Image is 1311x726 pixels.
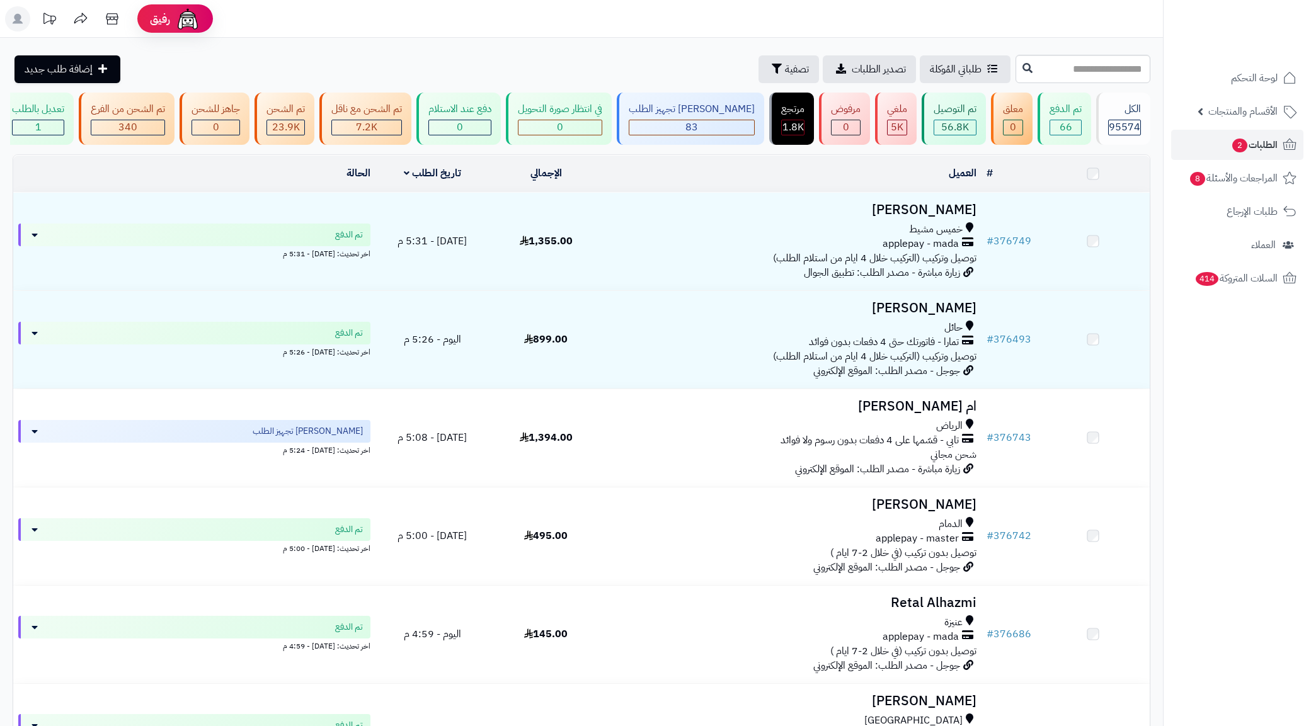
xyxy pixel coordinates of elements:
[346,166,370,181] a: الحالة
[398,234,467,249] span: [DATE] - 5:31 م
[253,425,363,438] span: [PERSON_NAME] تجهيز الطلب
[518,102,602,116] div: في انتظار صورة التحويل
[782,120,804,135] span: 1.8K
[35,120,42,135] span: 1
[175,6,200,31] img: ai-face.png
[781,102,804,116] div: مرتجع
[813,658,960,673] span: جوجل - مصدر الطلب: الموقع الإلكتروني
[503,93,614,145] a: في انتظار صورة التحويل 0
[987,234,993,249] span: #
[1171,130,1303,160] a: الطلبات2
[1171,163,1303,193] a: المراجعات والأسئلة8
[76,93,177,145] a: تم الشحن من الفرع 340
[335,327,363,339] span: تم الدفع
[919,93,988,145] a: تم التوصيل 56.8K
[988,93,1035,145] a: معلق 0
[773,251,976,266] span: توصيل وتركيب (التركيب خلال 4 ايام من استلام الطلب)
[830,644,976,659] span: توصيل بدون تركيب (في خلال 2-7 ايام )
[883,237,959,251] span: applepay - mada
[428,102,491,116] div: دفع عند الاستلام
[883,630,959,644] span: applepay - mada
[25,62,93,77] span: إضافة طلب جديد
[457,120,463,135] span: 0
[987,166,993,181] a: #
[1060,120,1072,135] span: 66
[1194,269,1278,287] span: السلات المتروكة
[520,234,573,249] span: 1,355.00
[429,120,491,135] div: 0
[177,93,252,145] a: جاهز للشحن 0
[414,93,503,145] a: دفع عند الاستلام 0
[944,615,963,630] span: عنيزة
[1050,120,1081,135] div: 66
[852,62,906,77] span: تصدير الطلبات
[629,102,755,116] div: [PERSON_NAME] تجهيز الطلب
[1208,103,1278,120] span: الأقسام والمنتجات
[404,332,461,347] span: اليوم - 5:26 م
[1004,120,1022,135] div: 0
[831,102,861,116] div: مرفوض
[1171,263,1303,293] a: السلات المتروكة414
[398,528,467,543] span: [DATE] - 5:00 م
[192,102,240,116] div: جاهز للشحن
[816,93,873,145] a: مرفوض 0
[936,419,963,433] span: الرياض
[18,541,370,554] div: اخر تحديث: [DATE] - 5:00 م
[335,229,363,241] span: تم الدفع
[909,222,963,237] span: خميس مشيط
[987,332,1031,347] a: #376493
[830,545,976,560] span: توصيل بدون تركيب (في خلال 2-7 ايام )
[934,120,976,135] div: 56761
[843,120,849,135] span: 0
[524,627,568,642] span: 145.00
[930,447,976,462] span: شحن مجاني
[530,166,562,181] a: الإجمالي
[809,335,959,349] span: تمارا - فاتورتك حتى 4 دفعات بدون فوائد
[832,120,860,135] div: 0
[1227,203,1278,220] span: طلبات الإرجاع
[404,627,461,642] span: اليوم - 4:59 م
[823,55,916,83] a: تصدير الطلبات
[608,301,976,315] h3: [PERSON_NAME]
[12,102,64,116] div: تعديل بالطلب
[18,246,370,259] div: اخر تحديث: [DATE] - 5:31 م
[252,93,317,145] a: تم الشحن 23.9K
[949,166,976,181] a: العميل
[685,120,698,135] span: 83
[876,531,959,546] span: applepay - master
[629,120,754,135] div: 83
[987,430,993,445] span: #
[608,203,976,217] h3: [PERSON_NAME]
[91,102,165,116] div: تم الشحن من الفرع
[13,120,64,135] div: 1
[266,102,305,116] div: تم الشحن
[524,332,568,347] span: 899.00
[987,627,993,642] span: #
[939,517,963,531] span: الدمام
[1232,139,1247,152] span: 2
[520,430,573,445] span: 1,394.00
[1010,120,1016,135] span: 0
[920,55,1010,83] a: طلباتي المُوكلة
[608,399,976,414] h3: ام [PERSON_NAME]
[18,638,370,652] div: اخر تحديث: [DATE] - 4:59 م
[781,433,959,448] span: تابي - قسّمها على 4 دفعات بدون رسوم ولا فوائد
[1231,69,1278,87] span: لوحة التحكم
[118,120,137,135] span: 340
[785,62,809,77] span: تصفية
[891,120,903,135] span: 5K
[18,443,370,456] div: اخر تحديث: [DATE] - 5:24 م
[767,93,816,145] a: مرتجع 1.8K
[987,430,1031,445] a: #376743
[1189,169,1278,187] span: المراجعات والأسئلة
[1171,63,1303,93] a: لوحة التحكم
[608,694,976,708] h3: [PERSON_NAME]
[192,120,239,135] div: 0
[1108,102,1141,116] div: الكل
[524,528,568,543] span: 495.00
[272,120,300,135] span: 23.9K
[557,120,563,135] span: 0
[335,523,363,536] span: تم الدفع
[213,120,219,135] span: 0
[18,344,370,358] div: اخر تحديث: [DATE] - 5:26 م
